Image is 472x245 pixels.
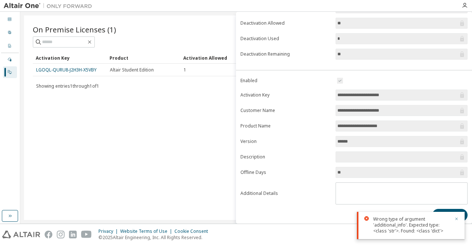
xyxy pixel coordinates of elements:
[81,231,92,238] img: youtube.svg
[98,228,120,234] div: Privacy
[98,234,212,241] p: © 2025 Altair Engineering, Inc. All Rights Reserved.
[240,36,331,42] label: Deactivation Used
[36,83,99,89] span: Showing entries 1 through 1 of 1
[110,67,154,73] span: Altair Student Edition
[3,40,17,52] div: Company Profile
[36,67,97,73] a: LGOQL-QURU8-J2H3H-X5VBY
[3,14,17,25] div: Dashboard
[4,2,96,10] img: Altair One
[57,231,65,238] img: instagram.svg
[373,216,450,234] div: Wrong type of argument 'additional_info'. Expected type: <class 'str'>. Found: <class 'dict'>
[174,228,212,234] div: Cookie Consent
[3,54,17,66] div: Managed
[69,231,77,238] img: linkedin.svg
[3,27,17,39] div: User Profile
[240,51,331,57] label: Deactivation Remaining
[240,20,331,26] label: Deactivation Allowed
[184,67,186,73] span: 1
[240,92,331,98] label: Activation Key
[120,228,174,234] div: Website Terms of Use
[240,190,331,196] label: Additional Details
[240,139,331,144] label: Version
[240,123,331,129] label: Product Name
[240,108,331,113] label: Customer Name
[33,24,116,35] span: On Premise Licenses (1)
[240,154,331,160] label: Description
[3,66,17,78] div: On Prem
[36,52,104,64] div: Activation Key
[240,78,331,84] label: Enabled
[183,52,251,64] div: Activation Allowed
[240,169,331,175] label: Offline Days
[110,52,177,64] div: Product
[2,231,40,238] img: altair_logo.svg
[45,231,52,238] img: facebook.svg
[432,209,468,221] button: Update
